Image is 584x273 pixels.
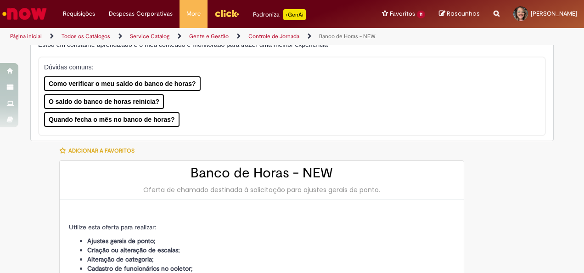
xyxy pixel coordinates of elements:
[130,33,169,40] a: Service Catalog
[87,237,156,245] strong: Ajustes gerais de ponto;
[63,9,95,18] span: Requisições
[59,141,140,160] button: Adicionar a Favoritos
[87,255,154,263] strong: Alteração de categoria;
[10,33,42,40] a: Página inicial
[7,28,382,45] ul: Trilhas de página
[248,33,299,40] a: Controle de Jornada
[319,33,376,40] a: Banco de Horas - NEW
[417,11,425,18] span: 11
[69,165,455,181] h2: Banco de Horas - NEW
[87,246,180,254] strong: Criação ou alteração de escalas;
[439,10,480,18] a: Rascunhos
[531,10,577,17] span: [PERSON_NAME]
[447,9,480,18] span: Rascunhos
[283,9,306,20] p: +GenAi
[390,9,415,18] span: Favoritos
[1,5,48,23] img: ServiceNow
[189,33,229,40] a: Gente e Gestão
[214,6,239,20] img: click_logo_yellow_360x200.png
[109,9,173,18] span: Despesas Corporativas
[62,33,110,40] a: Todos os Catálogos
[44,112,180,127] button: Quando fecha o mês no banco de horas?
[44,63,533,72] p: Dúvidas comuns:
[44,76,201,91] button: Como verificar o meu saldo do banco de horas?
[87,264,193,273] strong: Cadastro de funcionários no coletor;
[44,94,164,109] button: O saldo do banco de horas reinicia?
[68,147,135,154] span: Adicionar a Favoritos
[69,223,156,231] span: Utilize esta oferta para realizar:
[253,9,306,20] div: Padroniza
[69,185,455,194] div: Oferta de chamado destinada à solicitação para ajustes gerais de ponto.
[186,9,201,18] span: More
